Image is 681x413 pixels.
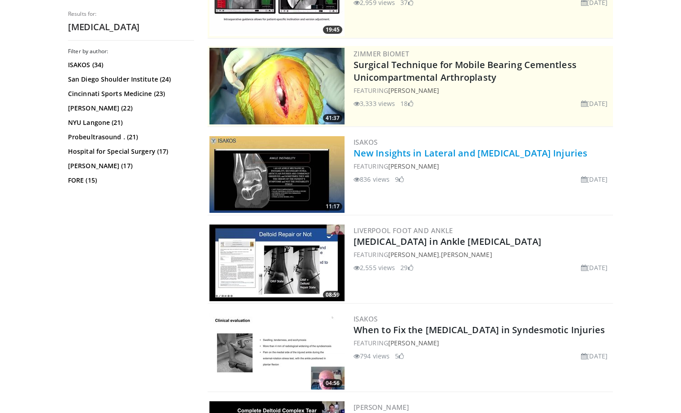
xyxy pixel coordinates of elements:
li: 3,333 views [354,99,395,108]
a: Surgical Technique for Mobile Bearing Cementless Unicompartmental Arthroplasty [354,59,577,83]
a: [PERSON_NAME] [441,250,492,259]
h3: Filter by author: [68,48,194,55]
a: 11:17 [209,136,345,213]
li: 5 [395,351,404,361]
a: Zimmer Biomet [354,49,409,58]
a: 41:37 [209,48,345,124]
li: 794 views [354,351,390,361]
span: 19:45 [323,26,342,34]
div: FEATURING [354,86,611,95]
div: FEATURING [354,338,611,348]
li: 2,555 views [354,263,395,272]
a: [PERSON_NAME] [388,162,439,170]
li: [DATE] [581,174,608,184]
span: 08:59 [323,291,342,299]
a: ISAKOS [354,138,377,147]
a: Hospital for Special Surgery (17) [68,147,192,156]
div: FEATURING , [354,250,611,259]
a: ISAKOS [354,314,377,323]
img: a90af2f3-9861-4a98-858a-2ef92f1f6c9e.300x170_q85_crop-smart_upscale.jpg [209,136,345,213]
li: 18 [400,99,413,108]
a: Liverpool Foot and Ankle [354,226,453,235]
li: 29 [400,263,413,272]
a: When to Fix the [MEDICAL_DATA] in Syndesmotic Injuries [354,324,605,336]
span: 41:37 [323,114,342,122]
img: 827ba7c0-d001-4ae6-9e1c-6d4d4016a445.300x170_q85_crop-smart_upscale.jpg [209,48,345,124]
a: FORE (15) [68,176,192,185]
a: [PERSON_NAME] (17) [68,161,192,170]
a: [PERSON_NAME] [388,339,439,347]
span: 11:17 [323,202,342,211]
a: 04:56 [209,313,345,390]
a: Cincinnati Sports Medicine (23) [68,89,192,98]
a: San Diego Shoulder Institute (24) [68,75,192,84]
p: Results for: [68,10,194,18]
li: 9 [395,174,404,184]
li: [DATE] [581,99,608,108]
img: 51ef0c28-2b9f-487c-819d-96f6becad1a9.300x170_q85_crop-smart_upscale.jpg [209,313,345,390]
img: a595d053-2029-4267-83a4-114b0daf1731.300x170_q85_crop-smart_upscale.jpg [209,225,345,301]
div: FEATURING [354,161,611,171]
a: Probeultrasound . (21) [68,133,192,142]
a: New Insights in Lateral and [MEDICAL_DATA] Injuries [354,147,587,159]
a: [MEDICAL_DATA] in Ankle [MEDICAL_DATA] [354,235,541,248]
li: [DATE] [581,263,608,272]
span: 04:56 [323,379,342,387]
a: [PERSON_NAME] [388,86,439,95]
li: 836 views [354,174,390,184]
a: [PERSON_NAME] [354,403,409,412]
h2: [MEDICAL_DATA] [68,21,194,33]
a: [PERSON_NAME] (22) [68,104,192,113]
a: 08:59 [209,225,345,301]
a: ISAKOS (34) [68,60,192,69]
li: [DATE] [581,351,608,361]
a: [PERSON_NAME] [388,250,439,259]
a: NYU Langone (21) [68,118,192,127]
